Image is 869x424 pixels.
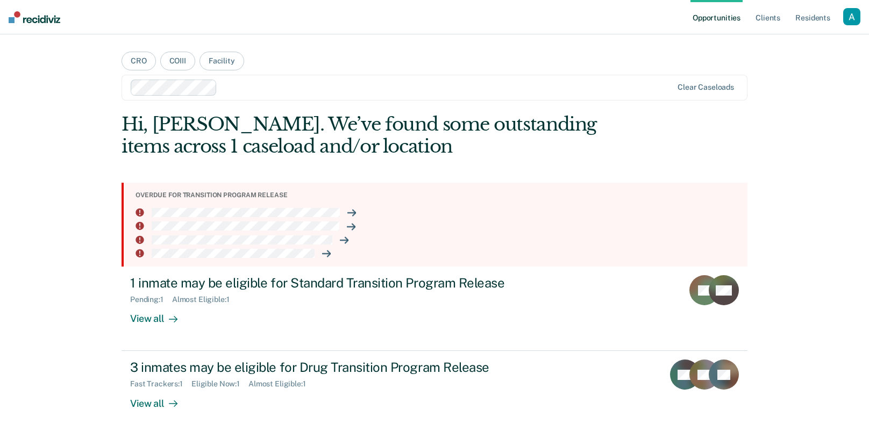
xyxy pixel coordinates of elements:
[130,304,190,325] div: View all
[191,379,248,389] div: Eligible Now : 1
[130,379,191,389] div: Fast Trackers : 1
[678,83,734,92] div: Clear caseloads
[172,295,238,304] div: Almost Eligible : 1
[248,379,315,389] div: Almost Eligible : 1
[9,11,60,23] img: Recidiviz
[122,113,622,157] div: Hi, [PERSON_NAME]. We’ve found some outstanding items across 1 caseload and/or location
[130,275,508,291] div: 1 inmate may be eligible for Standard Transition Program Release
[136,191,739,199] div: Overdue for transition program release
[122,267,747,351] a: 1 inmate may be eligible for Standard Transition Program ReleasePending:1Almost Eligible:1View all
[130,389,190,409] div: View all
[160,52,195,70] button: COIII
[200,52,244,70] button: Facility
[130,295,172,304] div: Pending : 1
[122,52,156,70] button: CRO
[130,360,508,375] div: 3 inmates may be eligible for Drug Transition Program Release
